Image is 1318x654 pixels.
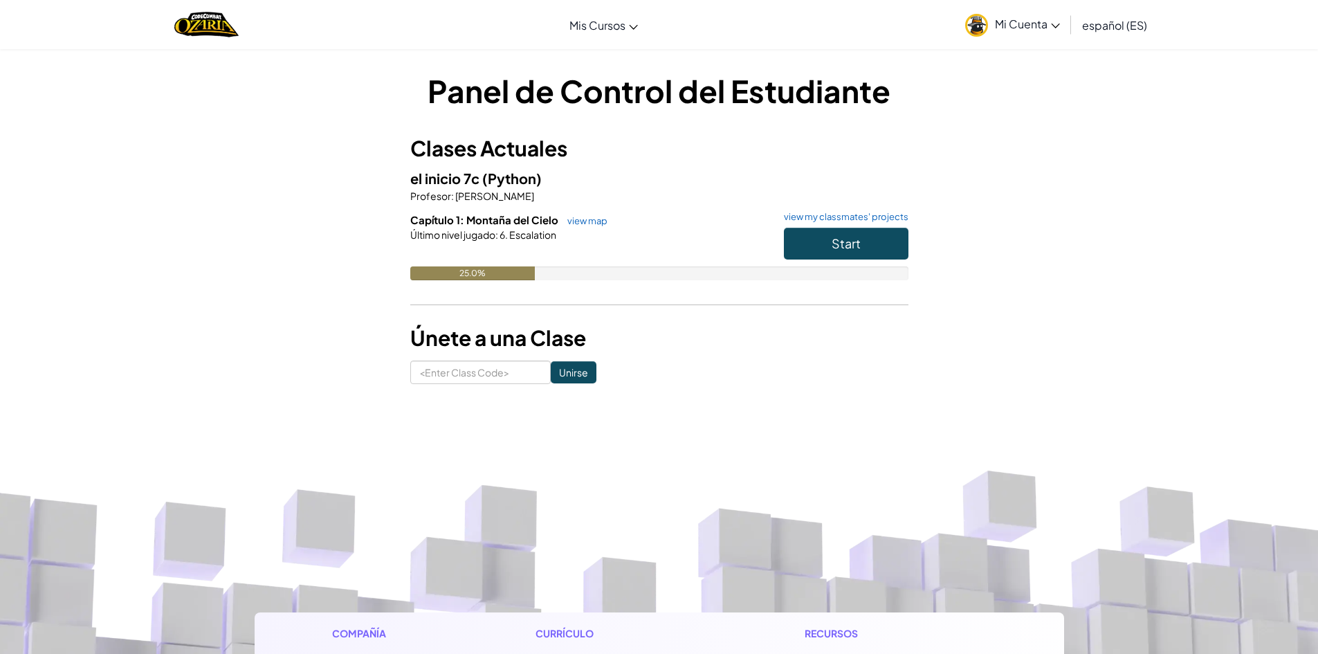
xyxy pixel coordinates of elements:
[1082,18,1147,33] span: español (ES)
[560,215,607,226] a: view map
[451,190,454,202] span: :
[784,228,908,260] button: Start
[482,170,542,187] span: (Python)
[174,10,239,39] img: Home
[495,228,498,241] span: :
[454,190,534,202] span: [PERSON_NAME]
[410,69,908,112] h1: Panel de Control del Estudiante
[410,266,535,280] div: 25.0%
[995,17,1060,31] span: Mi Cuenta
[410,170,482,187] span: el inicio 7c
[569,18,625,33] span: Mis Cursos
[551,361,596,383] input: Unirse
[410,361,551,384] input: <Enter Class Code>
[562,6,645,44] a: Mis Cursos
[777,212,908,221] a: view my classmates' projects
[410,190,451,202] span: Profesor
[174,10,239,39] a: Ozaria by CodeCombat logo
[958,3,1067,46] a: Mi Cuenta
[410,213,560,226] span: Capítulo 1: Montaña del Cielo
[1075,6,1154,44] a: español (ES)
[410,323,908,354] h3: Únete a una Clase
[536,626,717,641] h1: Currículo
[805,626,987,641] h1: Recursos
[832,235,861,251] span: Start
[410,228,495,241] span: Último nivel jugado
[498,228,508,241] span: 6.
[410,133,908,164] h3: Clases Actuales
[965,14,988,37] img: avatar
[508,228,556,241] span: Escalation
[332,626,448,641] h1: Compañía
